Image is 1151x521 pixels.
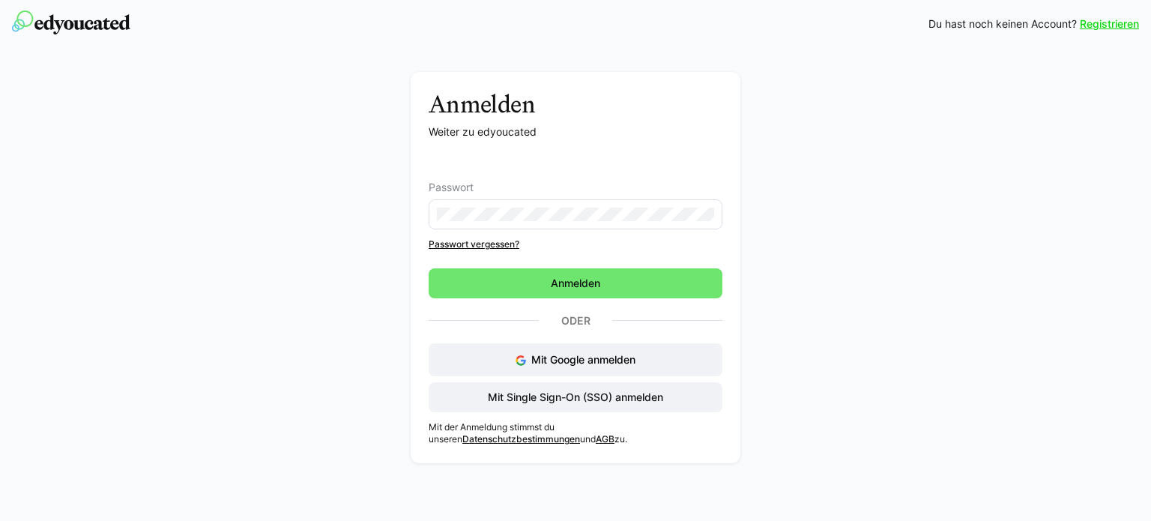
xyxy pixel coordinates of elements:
h3: Anmelden [429,90,722,118]
p: Weiter zu edyoucated [429,124,722,139]
a: Registrieren [1080,16,1139,31]
p: Mit der Anmeldung stimmst du unseren und zu. [429,421,722,445]
button: Anmelden [429,268,722,298]
a: Passwort vergessen? [429,238,722,250]
p: Oder [539,310,612,331]
img: edyoucated [12,10,130,34]
span: Anmelden [549,276,602,291]
a: AGB [596,433,614,445]
span: Mit Google anmelden [531,353,635,366]
span: Passwort [429,181,474,193]
a: Datenschutzbestimmungen [462,433,580,445]
span: Du hast noch keinen Account? [928,16,1077,31]
button: Mit Single Sign-On (SSO) anmelden [429,382,722,412]
span: Mit Single Sign-On (SSO) anmelden [486,390,665,405]
button: Mit Google anmelden [429,343,722,376]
